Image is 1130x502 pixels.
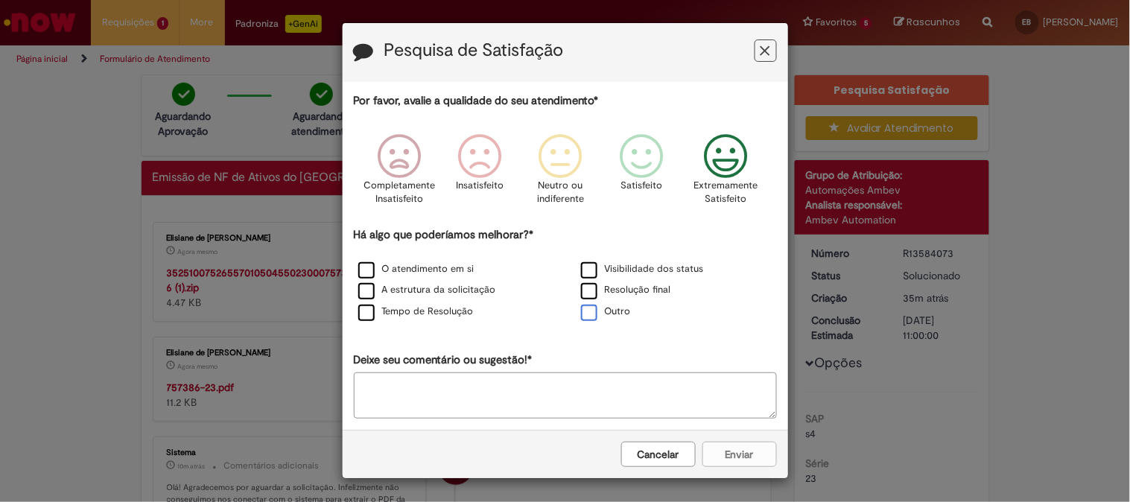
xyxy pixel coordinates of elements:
[684,123,769,225] div: Extremamente Satisfeito
[620,179,662,193] p: Satisfeito
[621,442,696,467] button: Cancelar
[523,123,599,225] div: Neutro ou indiferente
[694,179,758,206] p: Extremamente Satisfeito
[442,123,518,225] div: Insatisfeito
[354,352,533,368] label: Deixe seu comentário ou sugestão!*
[581,305,631,319] label: Outro
[534,179,588,206] p: Neutro ou indiferente
[457,179,504,193] p: Insatisfeito
[603,123,679,225] div: Satisfeito
[354,227,777,323] div: Há algo que poderíamos melhorar?*
[384,41,564,60] label: Pesquisa de Satisfação
[358,262,474,276] label: O atendimento em si
[581,262,704,276] label: Visibilidade dos status
[354,93,599,109] label: Por favor, avalie a qualidade do seu atendimento*
[358,283,496,297] label: A estrutura da solicitação
[361,123,437,225] div: Completamente Insatisfeito
[581,283,671,297] label: Resolução final
[364,179,435,206] p: Completamente Insatisfeito
[358,305,474,319] label: Tempo de Resolução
